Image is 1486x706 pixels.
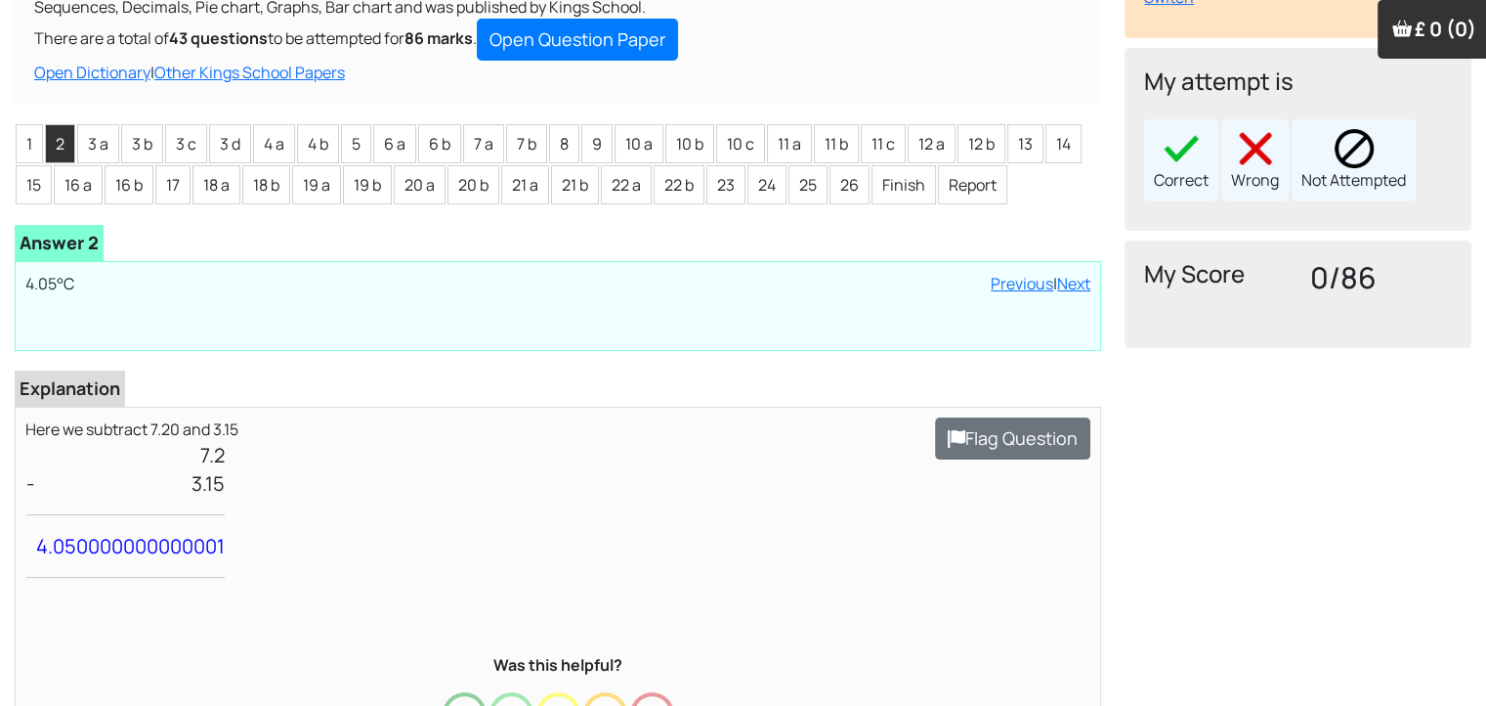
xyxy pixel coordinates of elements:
span: £ 0 (0) [1415,16,1476,42]
li: 16 a [54,165,103,204]
b: Explanation [20,376,120,400]
li: 10 c [716,124,765,163]
li: 1 [16,124,43,163]
li: 5 [341,124,371,163]
li: 4 b [297,124,339,163]
b: Answer 2 [20,231,99,254]
li: 2 [45,124,75,163]
a: Next [1057,273,1090,294]
li: 22 b [654,165,704,204]
li: 17 [155,165,191,204]
td: 3.15 [35,469,226,498]
img: right40x40.png [1162,129,1201,168]
b: Was this helpful? [493,654,622,676]
div: | [34,61,1082,84]
li: 6 a [373,124,416,163]
li: 8 [549,124,579,163]
li: 11 b [814,124,859,163]
li: 4 a [253,124,295,163]
li: 7 b [506,124,547,163]
li: 20 b [447,165,499,204]
li: 7 a [463,124,504,163]
li: 23 [706,165,745,204]
li: 15 [16,165,52,204]
button: Flag Question [935,418,1090,460]
p: Here we subtract 7.20 and 3.15 [25,418,1090,595]
div: Wrong [1221,119,1289,201]
a: Open Dictionary [34,62,150,83]
li: 19 b [343,165,392,204]
li: 3 b [121,124,163,163]
li: 21 b [551,165,599,204]
li: 6 b [418,124,461,163]
h4: My Score [1144,260,1286,288]
li: 19 a [292,165,341,204]
li: 9 [581,124,613,163]
li: 25 [788,165,828,204]
li: 18 a [192,165,240,204]
li: 3 d [209,124,251,163]
img: cross40x40.png [1236,129,1275,168]
a: Previous [991,273,1053,294]
li: 16 b [105,165,153,204]
li: Report [938,165,1007,204]
li: 10 a [615,124,663,163]
li: 26 [829,165,870,204]
li: 13 [1007,124,1043,163]
li: 20 a [394,165,446,204]
div: | [991,272,1090,295]
li: 18 b [242,165,290,204]
a: Other Kings School Papers [154,62,345,83]
li: 10 b [665,124,714,163]
li: 3 a [77,124,119,163]
li: 21 a [501,165,549,204]
div: Not Attempted [1292,119,1416,201]
h3: 0/86 [1310,260,1452,295]
img: block.png [1335,129,1374,168]
li: 22 a [601,165,652,204]
b: 86 marks [404,27,473,49]
td: - [25,469,35,498]
td: 4.050000000000001 [35,532,226,560]
div: Correct [1144,119,1218,201]
li: 14 [1045,124,1082,163]
img: Your items in the shopping basket [1392,19,1412,38]
p: 4.05°C [25,272,1090,295]
li: Finish [871,165,936,204]
li: 24 [747,165,786,204]
td: 7.2 [35,441,226,469]
li: 12 a [908,124,955,163]
li: 12 b [957,124,1005,163]
h4: My attempt is [1144,67,1452,96]
a: Open Question Paper [477,19,678,61]
li: 3 c [165,124,207,163]
li: 11 c [861,124,906,163]
li: 11 a [767,124,812,163]
b: 43 questions [169,27,268,49]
